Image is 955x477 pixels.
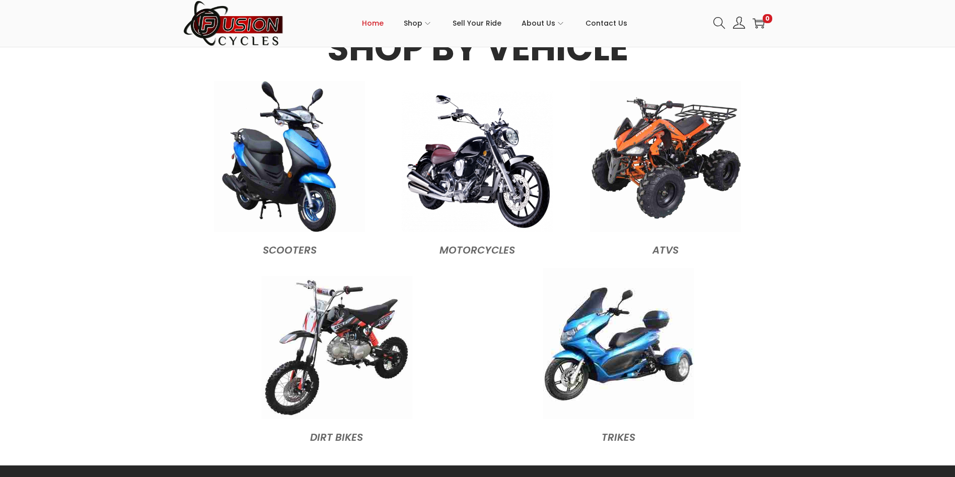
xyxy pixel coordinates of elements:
[483,424,755,445] figcaption: Trikes
[201,424,473,445] figcaption: Dirt Bikes
[201,236,379,258] figcaption: Scooters
[404,1,432,46] a: Shop
[522,1,565,46] a: About Us
[362,11,384,36] span: Home
[453,1,501,46] a: Sell Your Ride
[576,236,754,258] figcaption: ATVs
[522,11,555,36] span: About Us
[453,11,501,36] span: Sell Your Ride
[196,31,760,66] h3: Shop By Vehicle
[585,11,627,36] span: Contact Us
[389,236,566,258] figcaption: MOTORCYCLES
[753,17,765,29] a: 0
[585,1,627,46] a: Contact Us
[404,11,422,36] span: Shop
[362,1,384,46] a: Home
[284,1,706,46] nav: Primary navigation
